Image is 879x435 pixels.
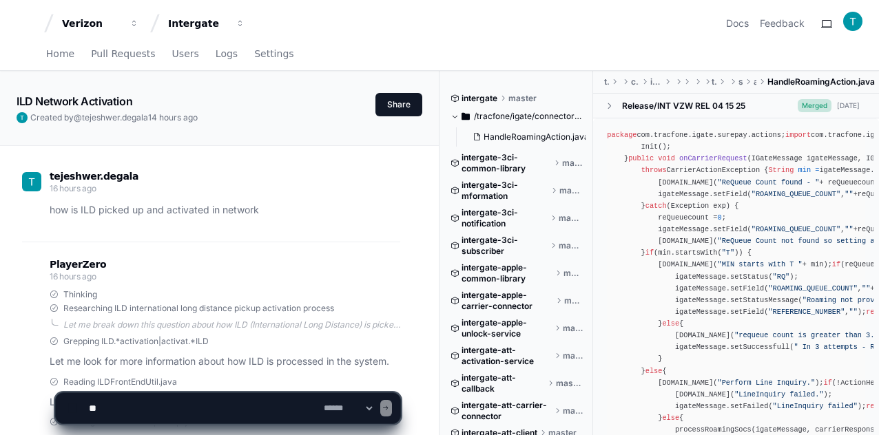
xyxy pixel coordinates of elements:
[50,260,106,268] span: PlayerZero
[462,262,552,284] span: intergate-apple-common-library
[815,166,819,174] span: =
[563,350,583,361] span: master
[631,76,639,87] span: connectors
[462,345,552,367] span: intergate-att-activation-service
[22,172,41,191] img: ACg8ocL-P3SnoSMinE6cJ4KuvimZdrZkjavFcOgZl8SznIp-YIbKyw=s96-c
[462,235,548,257] span: intergate-3ci-subscriber
[74,112,82,123] span: @
[722,248,734,257] span: "T"
[50,271,96,282] span: 16 hours ago
[564,295,583,306] span: master
[467,127,586,147] button: HandleRoamingAction.java
[375,93,422,116] button: Share
[163,11,251,36] button: Intergate
[50,354,400,370] p: Let me look for more information about how ILD is processed in the system.
[862,284,870,293] span: ""
[679,154,747,162] span: onCarrierRequest
[50,202,400,218] p: how is ILD picked up and activated in network
[773,273,790,281] span: "RQ"
[91,39,155,70] a: Pull Requests
[767,76,875,87] span: HandleRoamingAction.java
[658,154,675,162] span: void
[718,213,722,222] span: 0
[254,39,293,70] a: Settings
[835,390,872,427] iframe: Open customer support
[760,17,805,30] button: Feedback
[484,131,589,142] span: HandleRoamingAction.java
[172,50,199,58] span: Users
[754,76,756,87] span: actions
[168,17,227,30] div: Intergate
[752,190,840,198] span: "ROAMING_QUEUE_COUNT"
[17,112,28,123] img: ACg8ocL-P3SnoSMinE6cJ4KuvimZdrZkjavFcOgZl8SznIp-YIbKyw=s96-c
[768,284,857,293] span: "ROAMING_QUEUE_COUNT"
[650,76,662,87] span: igate-verizon
[91,50,155,58] span: Pull Requests
[628,154,654,162] span: public
[474,111,583,122] span: /tracfone/igate/connectors/igate-verizon/src/main/java/com/tracfone/igate/surepay/actions
[462,317,552,339] span: intergate-apple-unlock-service
[768,166,794,174] span: String
[604,76,609,87] span: tracfone
[662,319,679,328] span: else
[832,260,840,268] span: if
[462,290,553,312] span: intergate-apple-carrier-connector
[641,166,667,174] span: throws
[607,131,637,139] span: package
[752,225,840,233] span: "ROAMING_QUEUE_COUNT"
[562,158,583,169] span: master
[216,39,238,70] a: Logs
[508,93,537,104] span: master
[559,185,583,196] span: master
[46,39,74,70] a: Home
[645,367,663,375] span: else
[50,171,138,182] span: tejeshwer.degala
[63,303,334,314] span: Researching ILD international long distance pickup activation process
[63,319,400,330] div: Let me break down this question about how ILD (International Long Distance) is picked up and acti...
[46,50,74,58] span: Home
[845,225,853,233] span: ""
[462,207,548,229] span: intergate-3ci-notification
[798,99,831,112] span: Merged
[563,323,583,334] span: master
[845,190,853,198] span: ""
[56,11,145,36] button: Verizon
[718,178,820,187] span: "ReQueue Count found - "
[63,336,209,347] span: Grepping ILD.*activation|activat.*ILD
[798,166,811,174] span: min
[645,202,667,210] span: catch
[172,39,199,70] a: Users
[451,105,583,127] button: /tracfone/igate/connectors/igate-verizon/src/main/java/com/tracfone/igate/surepay/actions
[738,76,743,87] span: surepay
[254,50,293,58] span: Settings
[63,289,97,300] span: Thinking
[30,112,198,123] span: Created by
[462,108,470,125] svg: Directory
[785,131,811,139] span: import
[559,213,583,224] span: master
[563,268,583,279] span: master
[837,100,860,111] div: [DATE]
[62,17,121,30] div: Verizon
[645,248,654,257] span: if
[622,100,745,112] div: Release/INT VZW REL 04 15 25
[849,308,858,316] span: ""
[718,260,803,268] span: "MIN starts with T "
[50,183,96,193] span: 16 hours ago
[768,308,845,316] span: "REFERENCE_NUMBER"
[712,76,716,87] span: tracfone
[726,17,749,30] a: Docs
[148,112,198,123] span: 14 hours ago
[17,94,132,108] app-text-character-animate: ILD Network Activation
[843,12,862,31] img: ACg8ocL-P3SnoSMinE6cJ4KuvimZdrZkjavFcOgZl8SznIp-YIbKyw=s96-c
[216,50,238,58] span: Logs
[462,180,548,202] span: intergate-3ci-mformation
[462,152,551,174] span: intergate-3ci-common-library
[462,93,497,104] span: intergate
[559,240,583,251] span: master
[82,112,148,123] span: tejeshwer.degala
